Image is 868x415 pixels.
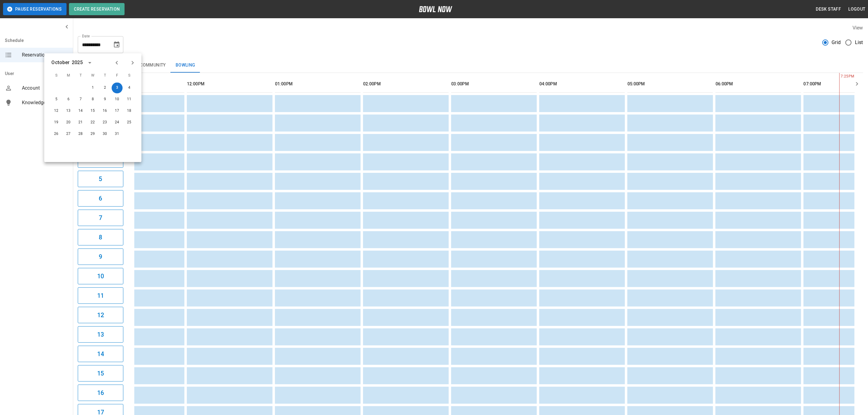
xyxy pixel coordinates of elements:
[100,117,111,128] button: Oct 23, 2025
[97,310,104,320] h6: 12
[78,249,123,265] button: 9
[78,287,123,304] button: 11
[171,58,200,73] button: Bowling
[839,74,841,80] span: 7:25PM
[853,25,863,31] label: View
[97,271,104,281] h6: 10
[78,326,123,343] button: 13
[87,129,98,140] button: Oct 29, 2025
[100,129,111,140] button: Oct 30, 2025
[97,291,104,300] h6: 11
[63,94,74,105] button: Oct 6, 2025
[124,70,135,82] span: S
[78,385,123,401] button: 16
[51,106,62,117] button: Oct 12, 2025
[112,129,123,140] button: Oct 31, 2025
[75,94,86,105] button: Oct 7, 2025
[97,369,104,378] h6: 15
[78,210,123,226] button: 7
[75,129,86,140] button: Oct 28, 2025
[97,349,104,359] h6: 14
[3,3,67,15] button: Pause Reservations
[51,94,62,105] button: Oct 5, 2025
[87,94,98,105] button: Oct 8, 2025
[112,117,123,128] button: Oct 24, 2025
[128,58,138,68] button: Next month
[99,174,102,184] h6: 5
[22,99,68,106] span: Knowledge Base
[124,106,135,117] button: Oct 18, 2025
[112,58,122,68] button: Previous month
[75,70,86,82] span: T
[112,106,123,117] button: Oct 17, 2025
[97,330,104,339] h6: 13
[78,190,123,207] button: 6
[99,252,102,262] h6: 9
[187,75,273,93] th: 12:00PM
[78,58,863,73] div: inventory tabs
[72,59,83,67] div: 2025
[63,106,74,117] button: Oct 13, 2025
[51,117,62,128] button: Oct 19, 2025
[111,39,123,51] button: Choose date, selected date is Oct 3, 2025
[52,59,70,67] div: October
[97,388,104,398] h6: 16
[78,171,123,187] button: 5
[22,51,68,59] span: Reservations
[78,346,123,362] button: 14
[846,4,868,15] button: Logout
[135,58,171,73] button: Community
[78,268,123,284] button: 10
[99,213,102,223] h6: 7
[124,83,135,94] button: Oct 4, 2025
[22,84,68,92] span: Account
[63,117,74,128] button: Oct 20, 2025
[100,94,111,105] button: Oct 9, 2025
[51,70,62,82] span: S
[112,83,123,94] button: Oct 3, 2025
[112,94,123,105] button: Oct 10, 2025
[69,3,125,15] button: Create Reservation
[124,94,135,105] button: Oct 11, 2025
[63,129,74,140] button: Oct 27, 2025
[87,106,98,117] button: Oct 15, 2025
[100,83,111,94] button: Oct 2, 2025
[63,70,74,82] span: M
[87,70,98,82] span: W
[100,106,111,117] button: Oct 16, 2025
[832,39,841,46] span: Grid
[87,117,98,128] button: Oct 22, 2025
[75,117,86,128] button: Oct 21, 2025
[124,117,135,128] button: Oct 25, 2025
[78,229,123,245] button: 8
[99,194,102,203] h6: 6
[99,75,184,93] th: 11:00AM
[419,6,452,12] img: logo
[100,70,111,82] span: T
[99,232,102,242] h6: 8
[814,4,844,15] button: Desk Staff
[51,129,62,140] button: Oct 26, 2025
[112,70,123,82] span: F
[75,106,86,117] button: Oct 14, 2025
[87,83,98,94] button: Oct 1, 2025
[84,58,95,68] button: calendar view is open, switch to year view
[855,39,863,46] span: List
[78,365,123,382] button: 15
[78,307,123,323] button: 12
